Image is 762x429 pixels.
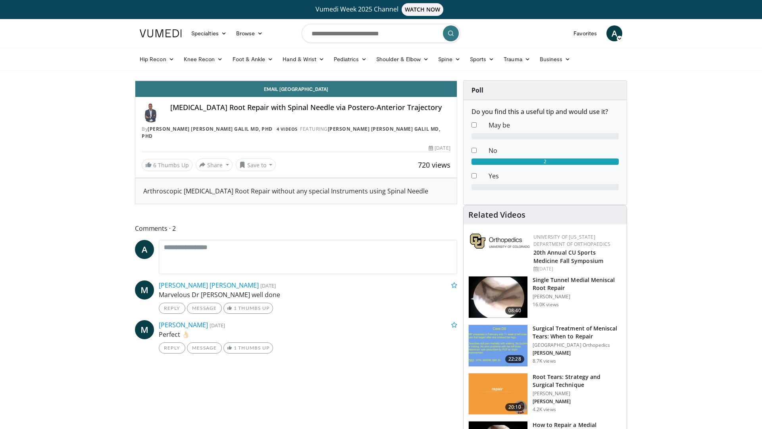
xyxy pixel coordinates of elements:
dd: No [483,146,625,155]
span: 6 [153,161,156,169]
a: Business [535,51,575,67]
dd: May be [483,120,625,130]
img: 355603a8-37da-49b6-856f-e00d7e9307d3.png.150x105_q85_autocrop_double_scale_upscale_version-0.2.png [470,234,529,249]
a: [PERSON_NAME] [PERSON_NAME] Galil MD, PhD [142,126,440,139]
h4: Related Videos [468,210,525,220]
h4: [MEDICAL_DATA] Root Repair with Spinal Needle via Postero-Anterior Trajectory [170,103,450,112]
a: Reply [159,342,185,354]
a: Foot & Ankle [228,51,278,67]
p: [PERSON_NAME] [533,390,622,397]
button: Save to [236,158,276,171]
h6: Do you find this a useful tip and would use it? [471,108,619,116]
a: Sports [465,51,499,67]
a: Vumedi Week 2025 ChannelWATCH NOW [141,3,621,16]
a: Trauma [499,51,535,67]
strong: Poll [471,86,483,95]
a: Favorites [569,25,602,41]
h3: Single Tunnel Medial Meniscal Root Repair [533,276,622,292]
div: By FEATURING [142,126,450,140]
img: ef04edc1-9bea-419b-8656-3c943423183a.150x105_q85_crop-smart_upscale.jpg [469,276,527,318]
span: 1 [234,305,237,311]
a: Message [187,303,222,314]
div: Arthroscopic [MEDICAL_DATA] Root Repair without any special Instruments using Spinal Needle [143,186,449,196]
a: A [606,25,622,41]
span: 20:10 [505,403,524,411]
img: VuMedi Logo [140,29,182,37]
a: Knee Recon [179,51,228,67]
span: 1 [234,345,237,351]
p: [PERSON_NAME] [533,294,622,300]
p: [PERSON_NAME] [533,398,622,405]
a: Shoulder & Elbow [371,51,433,67]
span: 22:28 [505,355,524,363]
p: 16.0K views [533,301,559,308]
p: Perfect 👌🏻 [159,330,457,339]
a: 08:40 Single Tunnel Medial Meniscal Root Repair [PERSON_NAME] 16.0K views [468,276,622,318]
input: Search topics, interventions [302,24,460,43]
small: [DATE] [210,322,225,329]
button: Share [196,158,233,171]
span: Comments 2 [135,223,457,234]
p: 8.7K views [533,358,556,364]
a: A [135,240,154,259]
a: Message [187,342,222,354]
img: 73f26c0b-5ccf-44fc-8ea3-fdebfe20c8f0.150x105_q85_crop-smart_upscale.jpg [469,325,527,366]
img: c4e7adc3-e1bb-45b8-8ec3-d6da9a633c9b.150x105_q85_crop-smart_upscale.jpg [469,373,527,415]
span: 720 views [418,160,450,170]
a: 22:28 Surgical Treatment of Meniscal Tears: When to Repair [GEOGRAPHIC_DATA] Orthopedics [PERSON_... [468,325,622,367]
a: [PERSON_NAME] [PERSON_NAME] Galil MD, PhD [148,126,273,132]
p: [PERSON_NAME] [533,350,622,356]
a: 20:10 Root Tears: Strategy and Surgical Technique [PERSON_NAME] [PERSON_NAME] 4.2K views [468,373,622,415]
a: M [135,320,154,339]
a: University of [US_STATE] Department of Orthopaedics [533,234,610,247]
a: Pediatrics [329,51,371,67]
p: [GEOGRAPHIC_DATA] Orthopedics [533,342,622,348]
span: 08:40 [505,307,524,315]
a: 20th Annual CU Sports Medicine Fall Symposium [533,249,603,265]
div: [DATE] [429,145,450,152]
a: Hand & Wrist [278,51,329,67]
a: 1 Thumbs Up [223,342,273,354]
a: Hip Recon [135,51,179,67]
a: 4 Videos [274,126,300,132]
a: Email [GEOGRAPHIC_DATA] [135,81,457,97]
a: [PERSON_NAME] [PERSON_NAME] [159,281,259,290]
a: Browse [231,25,268,41]
p: 4.2K views [533,406,556,413]
a: Specialties [187,25,231,41]
p: Marvelous Dr [PERSON_NAME] well done [159,290,457,300]
a: M [135,280,154,300]
a: Spine [433,51,465,67]
img: Avatar [142,103,161,122]
span: WATCH NOW [402,3,444,16]
div: 2 [471,158,619,165]
h3: Root Tears: Strategy and Surgical Technique [533,373,622,389]
a: 1 Thumbs Up [223,303,273,314]
div: [DATE] [533,265,620,272]
a: Reply [159,303,185,314]
a: [PERSON_NAME] [159,321,208,329]
small: [DATE] [260,282,276,289]
h3: Surgical Treatment of Meniscal Tears: When to Repair [533,325,622,340]
a: 6 Thumbs Up [142,159,192,171]
dd: Yes [483,171,625,181]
